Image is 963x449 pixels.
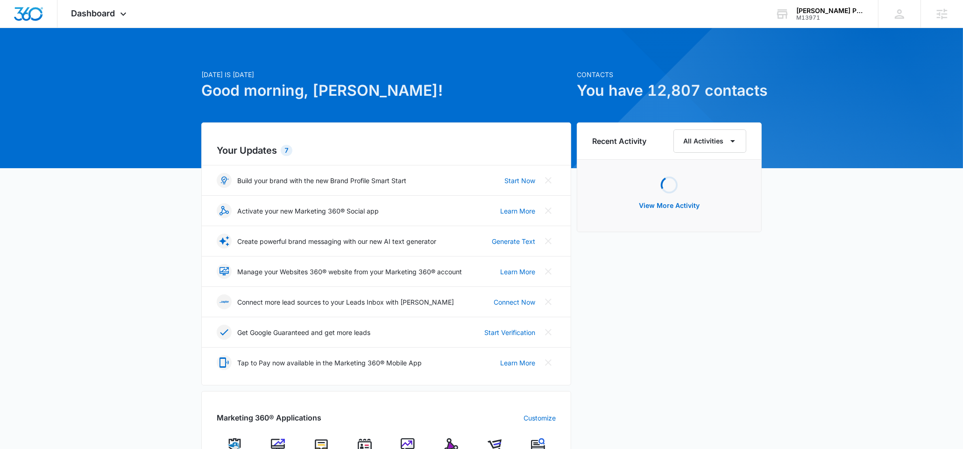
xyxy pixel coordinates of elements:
button: Close [541,294,556,309]
a: Customize [524,413,556,423]
p: Build your brand with the new Brand Profile Smart Start [237,176,406,185]
a: Learn More [500,358,535,368]
p: Get Google Guaranteed and get more leads [237,328,370,337]
a: Learn More [500,206,535,216]
a: Connect Now [494,297,535,307]
button: Close [541,234,556,249]
button: Close [541,355,556,370]
p: Activate your new Marketing 360® Social app [237,206,379,216]
h2: Your Updates [217,143,556,157]
p: [DATE] is [DATE] [201,70,571,79]
a: Learn More [500,267,535,277]
h6: Recent Activity [592,135,646,147]
h1: Good morning, [PERSON_NAME]! [201,79,571,102]
p: Contacts [577,70,762,79]
a: Start Verification [484,328,535,337]
div: 7 [281,145,292,156]
p: Connect more lead sources to your Leads Inbox with [PERSON_NAME] [237,297,454,307]
h1: You have 12,807 contacts [577,79,762,102]
button: View More Activity [630,194,709,217]
button: All Activities [673,129,746,153]
button: Close [541,173,556,188]
h2: Marketing 360® Applications [217,412,321,423]
p: Tap to Pay now available in the Marketing 360® Mobile App [237,358,422,368]
button: Close [541,203,556,218]
button: Close [541,264,556,279]
span: Dashboard [71,8,115,18]
div: account name [796,7,864,14]
button: Close [541,325,556,340]
div: account id [796,14,864,21]
p: Create powerful brand messaging with our new AI text generator [237,236,436,246]
p: Manage your Websites 360® website from your Marketing 360® account [237,267,462,277]
a: Start Now [504,176,535,185]
a: Generate Text [492,236,535,246]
